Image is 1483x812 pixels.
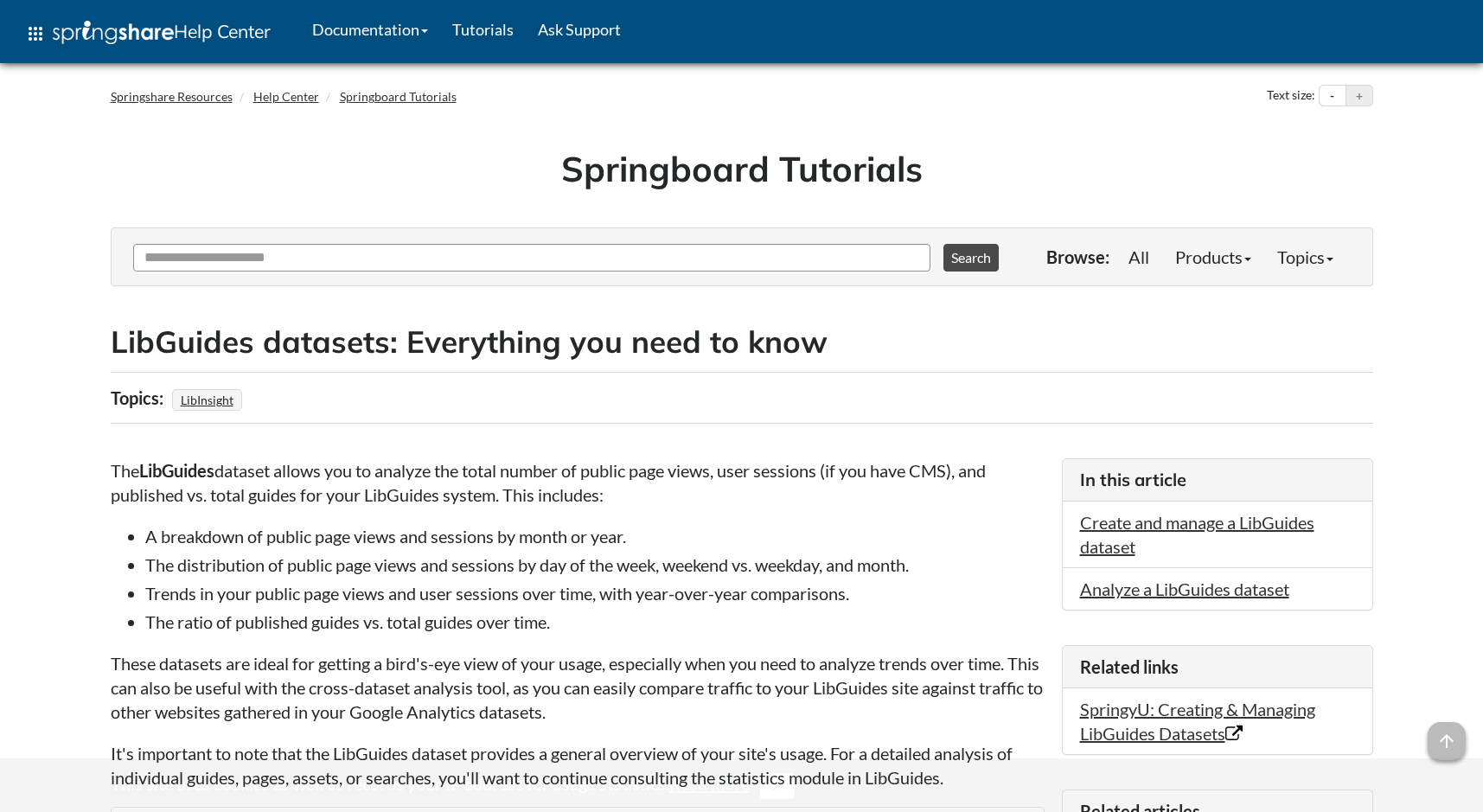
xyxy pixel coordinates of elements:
[53,21,174,44] img: Springshare
[1115,240,1162,274] a: All
[13,8,283,60] a: apps Help Center
[111,458,1045,507] p: The dataset allows you to analyze the total number of public page views, user sessions (if you ha...
[1080,699,1315,744] a: SpringyU: Creating & Managing LibGuides Datasets
[440,8,526,51] a: Tutorials
[253,89,319,104] a: Help Center
[1346,86,1372,106] button: Increase text size
[1320,86,1346,106] button: Decrease text size
[1080,579,1289,599] a: Analyze a LibGuides dataset
[111,651,1045,724] p: These datasets are ideal for getting a bird's-eye view of your usage, especially when you need to...
[111,89,233,104] a: Springshare Resources
[1263,85,1319,107] div: Text size:
[300,8,440,51] a: Documentation
[145,610,1045,634] li: The ratio of published guides vs. total guides over time.
[1428,724,1466,745] a: arrow_upward
[111,321,1373,363] h2: LibGuides datasets: Everything you need to know
[145,553,1045,577] li: The distribution of public page views and sessions by day of the week, weekend vs. weekday, and m...
[526,8,633,51] a: Ask Support
[1080,512,1314,557] a: Create and manage a LibGuides dataset
[139,460,214,481] strong: LibGuides
[1046,245,1109,269] p: Browse:
[111,381,168,414] div: Topics:
[1162,240,1264,274] a: Products
[178,387,236,412] a: LibInsight
[111,741,1045,790] p: It's important to note that the LibGuides dataset provides a general overview of your site's usag...
[1264,240,1346,274] a: Topics
[25,23,46,44] span: apps
[340,89,457,104] a: Springboard Tutorials
[1428,722,1466,760] span: arrow_upward
[93,771,1390,799] div: This site uses cookies as well as records your IP address for usage statistics.
[145,524,1045,548] li: A breakdown of public page views and sessions by month or year.
[174,20,271,42] span: Help Center
[124,144,1360,193] h1: Springboard Tutorials
[1080,468,1355,492] h3: In this article
[943,244,999,272] button: Search
[1080,656,1179,677] span: Related links
[145,581,1045,605] li: Trends in your public page views and user sessions over time, with year-over-year comparisons.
